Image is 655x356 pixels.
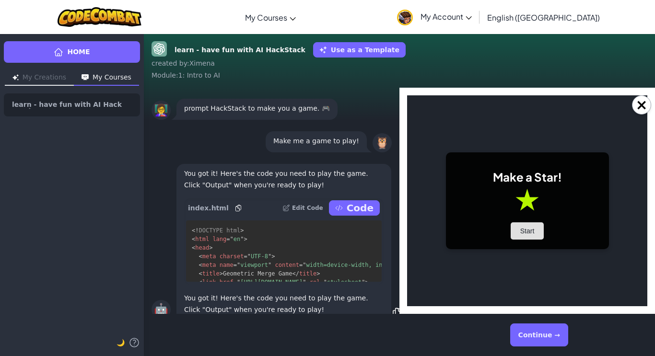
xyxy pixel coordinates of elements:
[313,42,406,57] button: Use as a Template
[220,262,234,268] span: name
[244,236,247,242] span: >
[240,262,268,268] span: viewport
[199,253,202,260] span: <
[234,262,237,268] span: =
[67,47,90,57] span: Home
[226,227,240,234] span: html
[48,74,192,89] h1: Make a Star!
[152,70,647,80] div: Module : 1: Intro to AI
[12,74,19,80] img: Icon
[192,236,195,242] span: <
[184,168,384,191] p: You got it! Here's the code you need to play the game. Click "Output" when you're ready to play!
[327,279,362,286] span: stylesheet
[299,270,316,277] span: title
[268,253,271,260] span: "
[237,262,240,268] span: "
[220,253,244,260] span: charset
[192,227,199,234] span: <!
[237,279,240,286] span: "
[199,279,202,286] span: <
[362,279,365,286] span: "
[82,74,89,80] img: Icon
[282,200,323,216] button: Edit Code
[226,236,230,242] span: =
[273,135,359,147] p: Make me a game to play!
[202,253,216,260] span: meta
[240,236,244,242] span: "
[220,270,223,277] span: >
[303,279,306,286] span: "
[220,279,234,286] span: href
[487,12,600,23] span: English ([GEOGRAPHIC_DATA])
[373,133,392,152] div: 🦉
[152,41,167,57] img: GPT-4
[117,339,125,346] span: 🌙
[421,11,472,22] span: My Account
[299,262,303,268] span: =
[234,279,237,286] span: =
[4,93,140,116] a: learn - have fun with AI HackStack
[275,262,299,268] span: content
[271,253,275,260] span: >
[230,236,234,242] span: "
[310,279,320,286] span: rel
[397,10,413,25] img: avatar
[184,103,330,114] p: prompt HackStack to make you a game. 🎮
[117,337,125,348] button: 🌙
[316,270,320,277] span: >
[175,45,305,55] strong: learn - have fun with AI HackStack
[12,101,124,109] span: learn - have fun with AI HackStack
[240,279,303,286] span: [URL][DOMAIN_NAME]
[4,41,140,63] a: Home
[188,203,229,213] span: index.html
[202,270,220,277] span: title
[199,270,202,277] span: <
[74,70,139,86] button: My Courses
[223,270,292,277] span: Geometric Merge Game
[5,70,74,86] button: My Creations
[192,244,195,251] span: <
[251,253,268,260] span: UTF-8
[244,253,247,260] span: =
[212,236,226,242] span: lang
[184,292,384,315] p: You got it! Here's the code you need to play the game. Click "Output" when you're ready to play!
[306,262,434,268] span: width=device-width, initial-scale=1.0
[199,262,202,268] span: <
[240,227,244,234] span: >
[247,253,251,260] span: "
[199,227,223,234] span: DOCTYPE
[482,4,605,30] a: English ([GEOGRAPHIC_DATA])
[245,12,287,23] span: My Courses
[202,262,216,268] span: meta
[152,59,215,67] span: created by : Ximena
[152,300,171,319] div: 🤖
[320,279,323,286] span: =
[324,279,327,286] span: "
[365,279,368,286] span: >
[202,279,216,286] span: link
[58,7,141,27] img: CodeCombat logo
[234,236,240,242] span: en
[152,101,171,120] div: 👩‍🏫
[209,244,212,251] span: >
[347,201,374,215] p: Code
[329,200,380,216] button: Code
[292,270,299,277] span: </
[195,236,209,242] span: html
[104,127,137,144] button: Start
[292,204,323,212] p: Edit Code
[303,262,306,268] span: "
[240,4,301,30] a: My Courses
[195,244,209,251] span: head
[392,2,477,32] a: My Account
[268,262,271,268] span: "
[510,323,568,346] button: Continue →
[632,95,651,115] button: Close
